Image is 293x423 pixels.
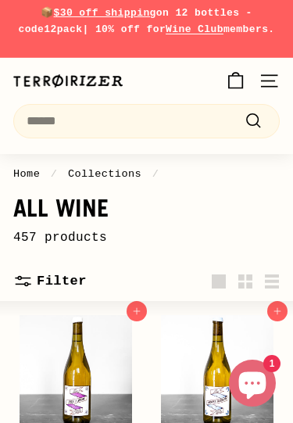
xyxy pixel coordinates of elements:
p: 457 products [13,228,280,249]
strong: 12pack [44,23,82,35]
a: Wine Club [166,23,223,35]
span: / [47,168,62,180]
span: / [148,168,163,180]
h1: All wine [13,195,280,221]
p: 📦 on 12 bottles - code | 10% off for members. [13,5,280,38]
a: Collections [68,168,141,180]
span: $30 off shipping [54,7,156,19]
inbox-online-store-chat: Shopify online store chat [224,360,280,410]
a: Home [13,168,40,180]
nav: breadcrumbs [13,166,280,183]
button: Filter [13,261,87,301]
a: Cart [217,58,254,104]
